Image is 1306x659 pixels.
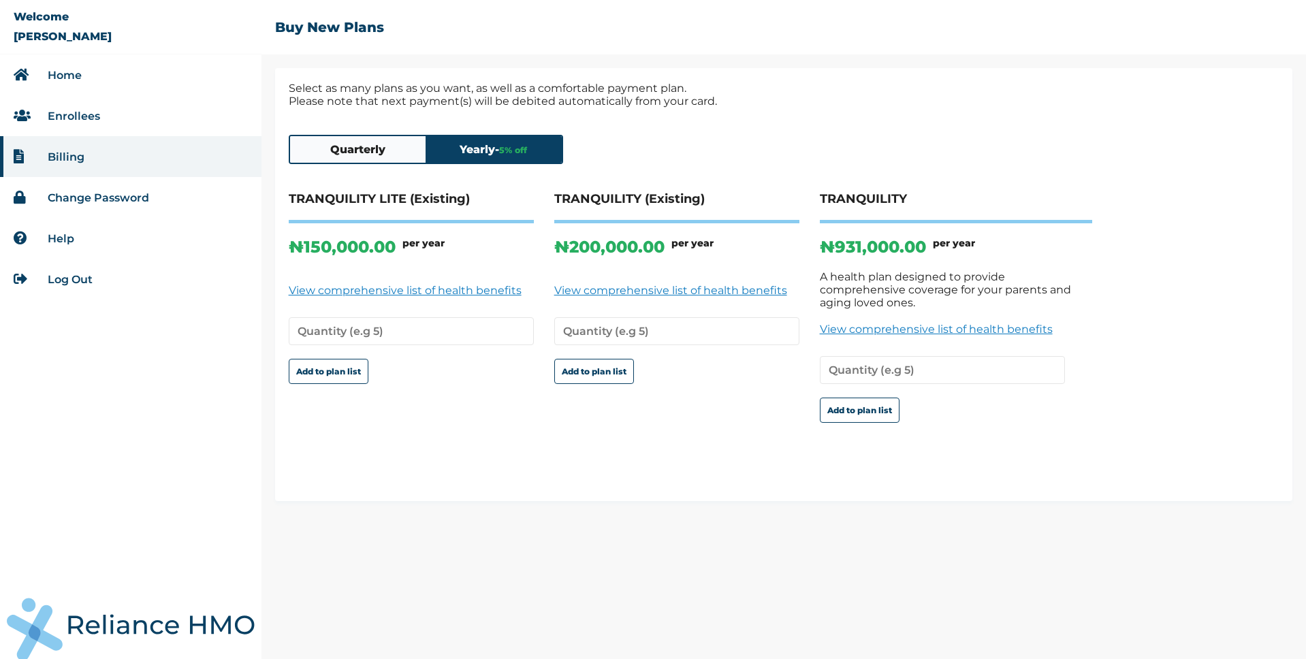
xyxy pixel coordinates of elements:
[554,317,799,345] input: Quantity (e.g 5)
[289,82,1279,108] p: Select as many plans as you want, as well as a comfortable payment plan. Please note that next pa...
[48,273,93,286] a: Log Out
[14,30,112,43] p: [PERSON_NAME]
[820,191,1092,223] h4: TRANQUILITY
[554,237,665,257] p: ₦ 200,000.00
[275,19,384,35] h2: Buy New Plans
[290,136,426,163] button: Quarterly
[289,317,534,345] input: Quantity (e.g 5)
[402,237,445,257] h6: per year
[289,359,368,384] button: Add to plan list
[933,237,975,257] h6: per year
[48,69,82,82] a: Home
[48,191,149,204] a: Change Password
[289,191,534,223] h4: TRANQUILITY LITE (Existing)
[554,359,634,384] button: Add to plan list
[820,398,899,423] button: Add to plan list
[820,356,1065,384] input: Quantity (e.g 5)
[289,237,396,257] p: ₦ 150,000.00
[671,237,714,257] h6: per year
[499,145,527,155] span: 5 % off
[820,323,1092,336] a: View comprehensive list of health benefits
[289,284,534,297] a: View comprehensive list of health benefits
[820,270,1092,309] p: A health plan designed to provide comprehensive coverage for your parents and aging loved ones.
[48,232,74,245] a: Help
[554,284,799,297] a: View comprehensive list of health benefits
[48,150,84,163] a: Billing
[820,237,926,257] p: ₦ 931,000.00
[426,136,562,163] button: Yearly-5% off
[14,10,69,23] p: Welcome
[48,110,100,123] a: Enrollees
[554,191,799,223] h4: TRANQUILITY (Existing)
